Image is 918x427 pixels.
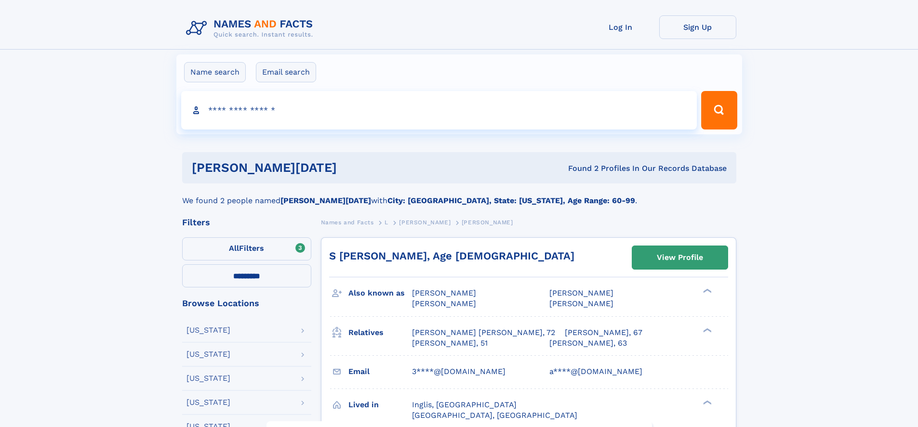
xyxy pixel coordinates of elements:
[701,399,712,405] div: ❯
[182,299,311,308] div: Browse Locations
[329,250,574,262] a: S [PERSON_NAME], Age [DEMOGRAPHIC_DATA]
[582,15,659,39] a: Log In
[412,338,488,349] a: [PERSON_NAME], 51
[412,400,517,409] span: Inglis, [GEOGRAPHIC_DATA]
[181,91,697,129] input: search input
[280,196,371,205] b: [PERSON_NAME][DATE]
[701,288,712,294] div: ❯
[348,363,412,380] h3: Email
[186,326,230,334] div: [US_STATE]
[256,62,316,82] label: Email search
[192,162,452,174] h1: [PERSON_NAME][DATE]
[657,246,703,269] div: View Profile
[182,15,321,41] img: Logo Names and Facts
[632,246,728,269] a: View Profile
[659,15,736,39] a: Sign Up
[182,237,311,260] label: Filters
[412,299,476,308] span: [PERSON_NAME]
[412,327,555,338] a: [PERSON_NAME] [PERSON_NAME], 72
[399,216,451,228] a: [PERSON_NAME]
[412,411,577,420] span: [GEOGRAPHIC_DATA], [GEOGRAPHIC_DATA]
[387,196,635,205] b: City: [GEOGRAPHIC_DATA], State: [US_STATE], Age Range: 60-99
[186,375,230,382] div: [US_STATE]
[348,397,412,413] h3: Lived in
[412,288,476,298] span: [PERSON_NAME]
[549,299,613,308] span: [PERSON_NAME]
[462,219,513,226] span: [PERSON_NAME]
[452,163,727,174] div: Found 2 Profiles In Our Records Database
[701,327,712,333] div: ❯
[184,62,246,82] label: Name search
[186,399,230,406] div: [US_STATE]
[348,285,412,301] h3: Also known as
[385,216,388,228] a: L
[549,288,613,298] span: [PERSON_NAME]
[229,244,239,253] span: All
[186,350,230,358] div: [US_STATE]
[182,183,736,207] div: We found 2 people named with .
[565,327,642,338] a: [PERSON_NAME], 67
[321,216,374,228] a: Names and Facts
[182,218,311,227] div: Filters
[348,324,412,341] h3: Relatives
[701,91,737,129] button: Search Button
[385,219,388,226] span: L
[399,219,451,226] span: [PERSON_NAME]
[549,338,627,349] a: [PERSON_NAME], 63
